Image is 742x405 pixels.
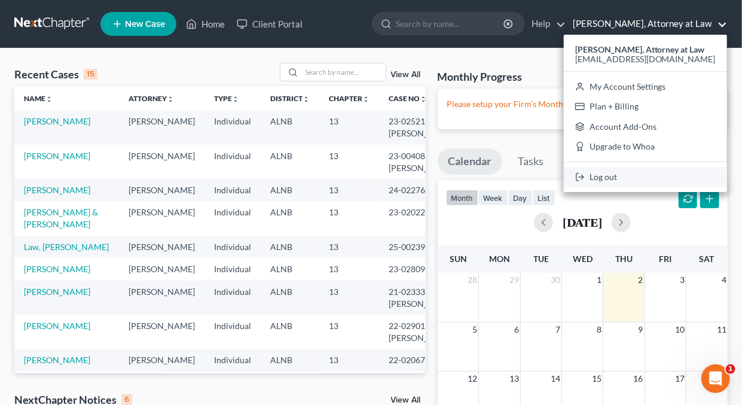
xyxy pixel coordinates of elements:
[701,364,730,393] iframe: Intercom live chat
[700,254,714,264] span: Sat
[533,190,555,206] button: list
[564,35,727,192] div: [PERSON_NAME], Attorney at Law
[633,371,645,386] span: 16
[129,94,174,103] a: Attorneyunfold_more
[659,254,671,264] span: Fri
[167,96,174,103] i: unfold_more
[329,94,370,103] a: Chapterunfold_more
[319,202,379,236] td: 13
[564,96,727,117] a: Plan + Billing
[204,110,261,144] td: Individual
[567,13,727,35] a: [PERSON_NAME], Attorney at Law
[24,264,90,274] a: [PERSON_NAME]
[674,322,686,337] span: 10
[478,190,508,206] button: week
[379,236,477,258] td: 25-00239-DSC-13
[379,110,477,144] td: 23-02521-[PERSON_NAME]-13
[119,236,204,258] td: [PERSON_NAME]
[261,349,319,371] td: ALNB
[119,202,204,236] td: [PERSON_NAME]
[489,254,510,264] span: Mon
[564,117,727,137] a: Account Add-Ons
[379,349,477,371] td: 22-02067
[84,69,97,80] div: 15
[319,145,379,179] td: 13
[716,322,728,337] span: 11
[214,94,239,103] a: Typeunfold_more
[319,110,379,144] td: 13
[379,179,477,201] td: 24-02276-DSC-13
[596,322,603,337] span: 8
[637,273,645,287] span: 2
[261,110,319,144] td: ALNB
[438,69,523,84] h3: Monthly Progress
[119,281,204,315] td: [PERSON_NAME]
[679,273,686,287] span: 3
[379,145,477,179] td: 23-00408-[PERSON_NAME]-13
[533,254,549,264] span: Tue
[720,273,728,287] span: 4
[438,148,502,175] a: Calendar
[526,13,566,35] a: Help
[466,273,478,287] span: 28
[450,254,467,264] span: Sun
[379,258,477,280] td: 23-02809-DSC-13
[119,258,204,280] td: [PERSON_NAME]
[119,145,204,179] td: [PERSON_NAME]
[125,20,165,29] span: New Case
[24,94,53,103] a: Nameunfold_more
[14,67,97,81] div: Recent Cases
[391,71,421,79] a: View All
[319,315,379,349] td: 13
[270,94,310,103] a: Districtunfold_more
[303,96,310,103] i: unfold_more
[261,258,319,280] td: ALNB
[564,167,727,187] a: Log out
[379,315,477,349] td: 22-02901-[PERSON_NAME]-13
[447,98,718,110] p: Please setup your Firm's Monthly Goals
[573,254,593,264] span: Wed
[396,13,505,35] input: Search by name...
[231,13,309,35] a: Client Portal
[575,44,705,54] strong: [PERSON_NAME], Attorney at Law
[319,281,379,315] td: 13
[119,315,204,349] td: [PERSON_NAME]
[726,364,735,374] span: 1
[180,13,231,35] a: Home
[319,258,379,280] td: 13
[119,349,204,371] td: [PERSON_NAME]
[379,202,477,236] td: 23-02022-DSC-13
[674,371,686,386] span: 17
[319,179,379,201] td: 13
[319,349,379,371] td: 13
[508,371,520,386] span: 13
[119,110,204,144] td: [PERSON_NAME]
[446,190,478,206] button: month
[261,281,319,315] td: ALNB
[204,281,261,315] td: Individual
[261,145,319,179] td: ALNB
[24,321,90,331] a: [PERSON_NAME]
[24,185,90,195] a: [PERSON_NAME]
[362,96,370,103] i: unfold_more
[204,179,261,201] td: Individual
[24,287,90,297] a: [PERSON_NAME]
[204,349,261,371] td: Individual
[379,281,477,315] td: 21-02333-[PERSON_NAME]-13
[564,137,727,157] a: Upgrade to Whoa
[508,148,555,175] a: Tasks
[204,315,261,349] td: Individual
[261,202,319,236] td: ALNB
[204,236,261,258] td: Individual
[466,371,478,386] span: 12
[615,254,633,264] span: Thu
[232,96,239,103] i: unfold_more
[24,116,90,126] a: [PERSON_NAME]
[204,145,261,179] td: Individual
[508,273,520,287] span: 29
[564,77,727,97] a: My Account Settings
[24,207,98,229] a: [PERSON_NAME] & [PERSON_NAME]
[591,371,603,386] span: 15
[549,273,561,287] span: 30
[261,179,319,201] td: ALNB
